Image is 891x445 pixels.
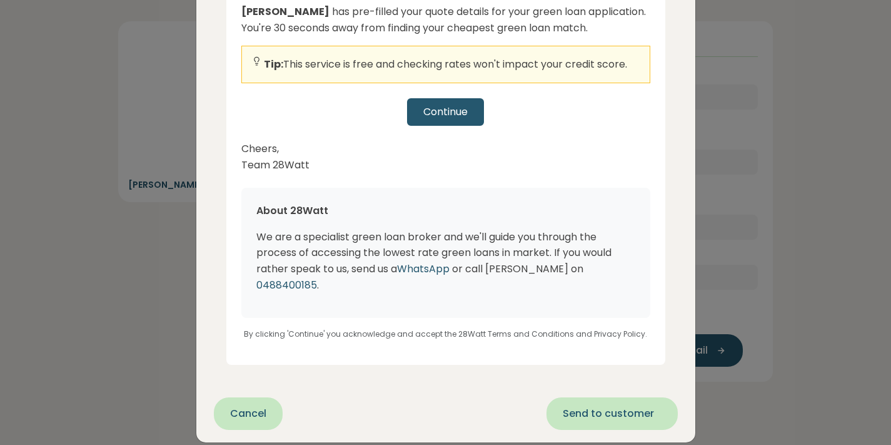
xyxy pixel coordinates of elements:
[214,397,283,430] button: Cancel
[241,4,650,36] p: has pre-filled your quote details for your green loan application. You're 30 seconds away from fi...
[563,406,654,421] span: Send to customer
[256,278,317,292] span: 0488400185
[397,262,450,276] span: WhatsApp
[241,318,650,340] p: By clicking 'Continue' you acknowledge and accept the 28Watt Terms and Conditions and Privacy Pol...
[230,406,266,421] span: Cancel
[264,56,627,73] p: This service is free and checking rates won't impact your credit score.
[241,4,330,19] strong: [PERSON_NAME]
[256,203,328,218] span: About 28Watt
[264,57,283,71] strong: Tip:
[241,141,650,173] p: Cheers, Team 28Watt
[546,397,678,430] button: Send to customer
[256,229,635,293] p: We are a specialist green loan broker and we'll guide you through the process of accessing the lo...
